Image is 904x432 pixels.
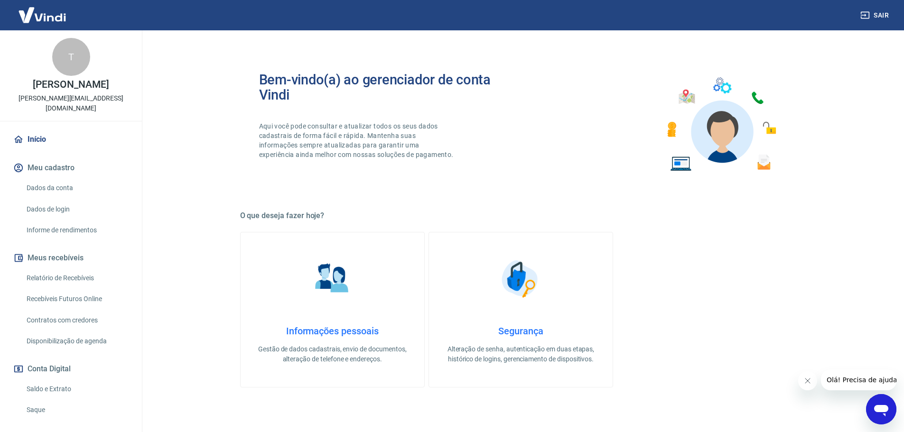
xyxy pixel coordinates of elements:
[23,221,130,240] a: Informe de rendimentos
[240,211,802,221] h5: O que deseja fazer hoje?
[23,289,130,309] a: Recebíveis Futuros Online
[858,7,893,24] button: Sair
[259,121,456,159] p: Aqui você pode consultar e atualizar todos os seus dados cadastrais de forma fácil e rápida. Mant...
[256,344,409,364] p: Gestão de dados cadastrais, envio de documentos, alteração de telefone e endereços.
[23,331,130,351] a: Disponibilização de agenda
[23,200,130,219] a: Dados de login
[821,369,896,390] iframe: Mensagem da empresa
[444,344,597,364] p: Alteração de senha, autenticação em duas etapas, histórico de logins, gerenciamento de dispositivos.
[11,129,130,150] a: Início
[11,358,130,379] button: Conta Digital
[8,93,134,113] p: [PERSON_NAME][EMAIL_ADDRESS][DOMAIN_NAME]
[256,325,409,337] h4: Informações pessoais
[240,232,425,387] a: Informações pessoaisInformações pessoaisGestão de dados cadastrais, envio de documentos, alteraçã...
[308,255,356,303] img: Informações pessoais
[866,394,896,424] iframe: Botão para abrir a janela de mensagens
[11,248,130,268] button: Meus recebíveis
[798,371,817,390] iframe: Fechar mensagem
[33,80,109,90] p: [PERSON_NAME]
[11,0,73,29] img: Vindi
[23,268,130,288] a: Relatório de Recebíveis
[659,72,783,177] img: Imagem de um avatar masculino com diversos icones exemplificando as funcionalidades do gerenciado...
[11,157,130,178] button: Meu cadastro
[23,178,130,198] a: Dados da conta
[429,232,613,387] a: SegurançaSegurançaAlteração de senha, autenticação em duas etapas, histórico de logins, gerenciam...
[23,400,130,420] a: Saque
[259,72,521,102] h2: Bem-vindo(a) ao gerenciador de conta Vindi
[52,38,90,76] div: T
[6,7,80,14] span: Olá! Precisa de ajuda?
[23,311,130,330] a: Contratos com credores
[497,255,544,303] img: Segurança
[23,379,130,399] a: Saldo e Extrato
[444,325,597,337] h4: Segurança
